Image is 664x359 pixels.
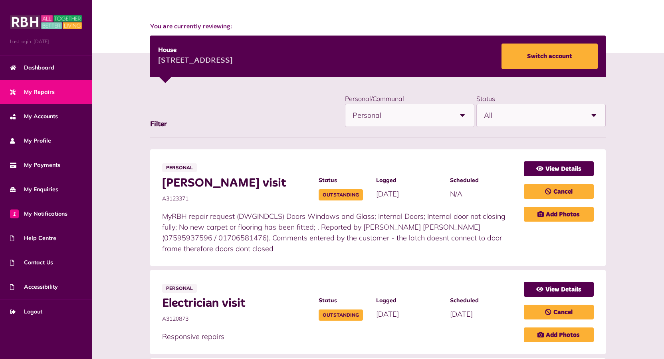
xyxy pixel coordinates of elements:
[162,331,516,342] p: Responsive repairs
[162,211,516,254] p: MyRBH repair request (DWGINDCLS) Doors Windows and Glass; Internal Doors; Internal door not closi...
[501,44,598,69] a: Switch account
[150,22,606,32] span: You are currently reviewing:
[10,14,82,30] img: MyRBH
[319,309,363,321] span: Outstanding
[10,307,42,316] span: Logout
[319,189,363,200] span: Outstanding
[484,104,583,127] span: All
[524,161,594,176] a: View Details
[376,176,442,184] span: Logged
[450,309,473,319] span: [DATE]
[376,189,399,198] span: [DATE]
[524,184,594,199] a: Cancel
[524,305,594,319] a: Cancel
[162,296,311,311] span: Electrician visit
[345,95,404,103] label: Personal/Communal
[450,176,516,184] span: Scheduled
[10,258,53,267] span: Contact Us
[10,185,58,194] span: My Enquiries
[10,209,19,218] span: 1
[450,189,462,198] span: N/A
[376,296,442,305] span: Logged
[319,176,368,184] span: Status
[162,284,197,293] span: Personal
[450,296,516,305] span: Scheduled
[476,95,495,103] label: Status
[353,104,452,127] span: Personal
[376,309,399,319] span: [DATE]
[162,194,311,203] span: A3123371
[10,88,55,96] span: My Repairs
[10,137,51,145] span: My Profile
[162,163,197,172] span: Personal
[524,282,594,297] a: View Details
[158,55,233,67] div: [STREET_ADDRESS]
[524,207,594,222] a: Add Photos
[10,38,82,45] span: Last login: [DATE]
[10,63,54,72] span: Dashboard
[524,327,594,342] a: Add Photos
[162,315,311,323] span: A3120873
[150,121,167,128] span: Filter
[10,283,58,291] span: Accessibility
[10,112,58,121] span: My Accounts
[162,176,311,190] span: [PERSON_NAME] visit
[158,46,233,55] div: House
[10,210,67,218] span: My Notifications
[10,234,56,242] span: Help Centre
[10,161,60,169] span: My Payments
[319,296,368,305] span: Status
